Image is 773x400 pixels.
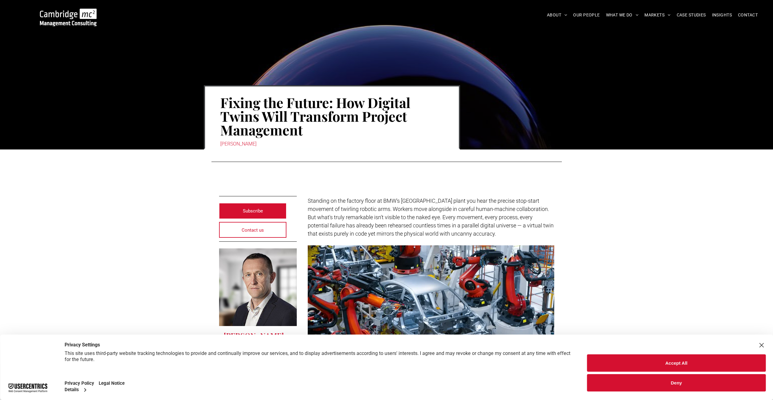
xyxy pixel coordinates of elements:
a: Craig Cheney [219,248,297,326]
span: Contact us [242,223,264,238]
a: INSIGHTS [709,10,735,20]
a: Subscribe [219,203,287,219]
span: Subscribe [243,203,263,219]
a: CASE STUDIES [674,10,709,20]
img: Go to Homepage [40,9,97,26]
div: [PERSON_NAME] [220,140,444,148]
a: WHAT WE DO [603,10,642,20]
a: OUR PEOPLE [570,10,603,20]
a: MARKETS [641,10,673,20]
a: CONTACT [735,10,761,20]
span: Standing on the factory floor at BMW's [GEOGRAPHIC_DATA] plant you hear the precise stop-start mo... [308,198,554,237]
h1: Fixing the Future: How Digital Twins Will Transform Project Management [220,95,444,137]
a: Contact us [219,222,287,238]
h3: [PERSON_NAME] [224,331,284,340]
a: ABOUT [544,10,570,20]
